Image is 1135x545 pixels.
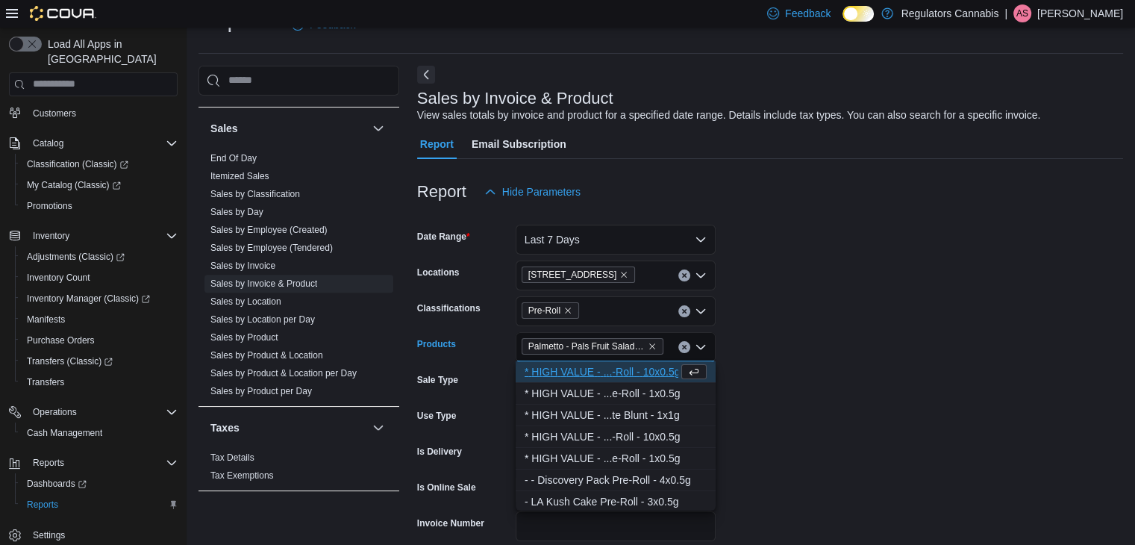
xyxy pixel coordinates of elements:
span: Feedback [785,6,831,21]
span: Adjustments (Classic) [27,251,125,263]
a: Sales by Product & Location [210,350,323,361]
div: - L A K u s h C a k e P r e - R o l l - 3 x 0 . 5 g [525,494,707,509]
button: Last 7 Days [516,225,716,255]
button: Operations [3,402,184,423]
span: Reports [27,499,58,511]
span: Load All Apps in [GEOGRAPHIC_DATA] [42,37,178,66]
span: Manifests [21,311,178,328]
span: Reports [27,454,178,472]
a: Sales by Product & Location per Day [210,368,357,379]
a: Sales by Product per Day [210,386,312,396]
a: Dashboards [21,475,93,493]
button: Sales [210,121,366,136]
a: Tax Details [210,452,254,463]
button: Taxes [210,420,366,435]
span: Sales by Classification [210,188,300,200]
span: Sales by Day [210,206,263,218]
button: Catalog [3,133,184,154]
span: Settings [27,526,178,544]
a: Dashboards [15,473,184,494]
p: Regulators Cannabis [901,4,998,22]
span: Dashboards [21,475,178,493]
span: Dashboards [27,478,87,490]
button: - LA Kush Cake Pre-Roll - 3x0.5g [516,491,716,513]
span: Sales by Product [210,331,278,343]
h3: Taxes [210,420,240,435]
span: Settings [33,529,65,541]
span: Purchase Orders [27,334,95,346]
span: Cash Management [21,424,178,442]
a: Classification (Classic) [15,154,184,175]
button: Transfers [15,372,184,393]
button: Taxes [369,419,387,437]
button: * HIGH VALUE - Sativa Chocolate Blunt - 1x1g [516,405,716,426]
span: Cash Management [27,427,102,439]
button: Open list of options [695,270,707,281]
button: Sales [369,119,387,137]
span: Promotions [27,200,72,212]
label: Classifications [417,302,481,314]
span: End Of Day [210,152,257,164]
a: Promotions [21,197,78,215]
label: Invoice Number [417,517,484,529]
p: | [1004,4,1007,22]
span: Inventory Manager (Classic) [27,293,150,305]
a: Purchase Orders [21,331,101,349]
label: Use Type [417,410,456,422]
span: Transfers [21,373,178,391]
span: Sales by Employee (Created) [210,224,328,236]
div: * H I G H V A L U E - . . . - R o l l - 1 0 x 0 . 5 g [525,429,707,444]
button: Purchase Orders [15,330,184,351]
div: Sales [198,149,399,406]
span: 3099 Forest Glade Dr [522,267,636,283]
a: Transfers (Classic) [21,352,119,370]
span: Reports [21,496,178,514]
button: Remove 3099 Forest Glade Dr from selection in this group [619,270,628,279]
span: Sales by Product & Location [210,349,323,361]
span: Catalog [27,134,178,152]
a: Reports [21,496,64,514]
span: Customers [27,104,178,122]
span: Sales by Invoice [210,260,275,272]
span: My Catalog (Classic) [21,176,178,194]
span: Inventory Count [27,272,90,284]
span: Hide Parameters [502,184,581,199]
span: Purchase Orders [21,331,178,349]
a: Transfers [21,373,70,391]
div: - - D i s c o v e r y P a c k P r e - R o l l - 4 x 0 . 5 g [525,473,707,488]
button: Promotions [15,196,184,217]
button: Next [417,66,435,84]
span: Inventory Manager (Classic) [21,290,178,308]
p: [PERSON_NAME] [1037,4,1123,22]
a: Inventory Manager (Classic) [21,290,156,308]
div: * H I G H V A L U E - . . . e - R o l l - 1 x 0 . 5 g [525,451,707,466]
button: Remove Palmetto - Pals Fruit Salad Pre-Roll - Blend - 10x0.4g from selection in this group [648,342,657,351]
span: AS [1016,4,1028,22]
a: Tax Exemptions [210,470,274,481]
span: My Catalog (Classic) [27,179,121,191]
button: Customers [3,102,184,124]
button: Hide Parameters [478,177,587,207]
label: Date Range [417,231,470,243]
span: Tax Details [210,452,254,464]
a: Cash Management [21,424,108,442]
button: * HIGH VALUE - Indica Pre-Roll - 10x0.5g [516,361,716,383]
a: Customers [27,105,82,122]
span: Email Subscription [472,129,566,159]
span: Sales by Location [210,296,281,308]
span: Pre-Roll [522,302,579,319]
span: Inventory [27,227,178,245]
button: Clear input [678,341,690,353]
span: Tax Exemptions [210,470,274,482]
div: Taxes [198,449,399,490]
a: Sales by Classification [210,189,300,199]
h3: Report [417,183,466,201]
a: Adjustments (Classic) [15,246,184,267]
span: Palmetto - Pals Fruit Salad Pre-Roll - Blend - 10x0.4g [522,338,663,355]
a: Sales by Location [210,296,281,307]
span: Sales by Employee (Tendered) [210,242,333,254]
span: Adjustments (Classic) [21,248,178,266]
button: Catalog [27,134,69,152]
span: Itemized Sales [210,170,269,182]
span: Sales by Product per Day [210,385,312,397]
